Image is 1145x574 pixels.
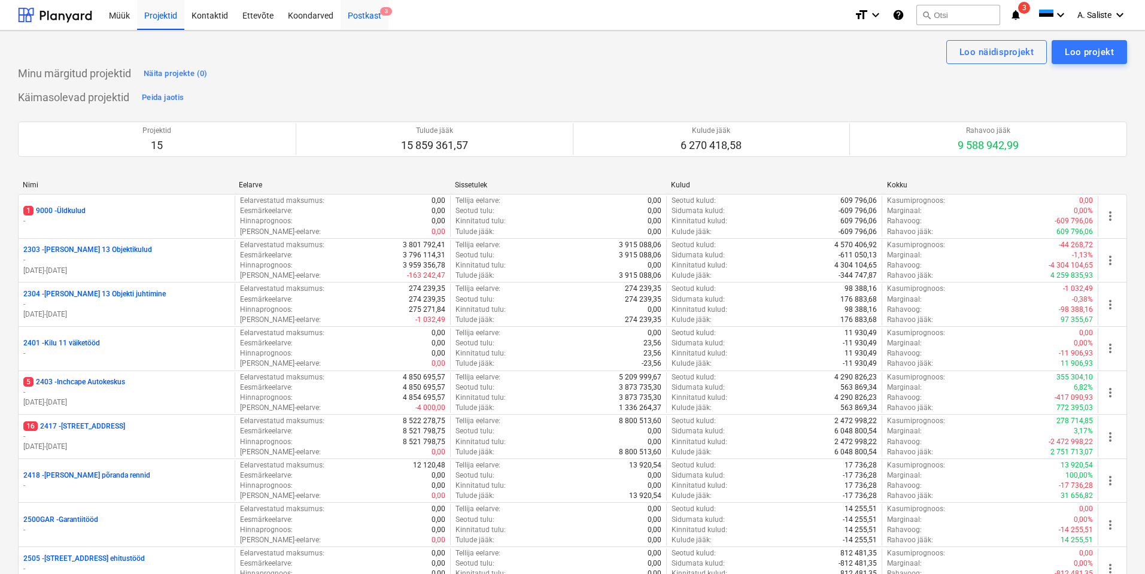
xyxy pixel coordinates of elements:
span: 5 [23,377,34,387]
p: Eesmärkeelarve : [240,470,293,481]
p: 8 521 798,75 [403,437,445,447]
p: -609 796,06 [839,227,877,237]
p: - [23,299,230,309]
p: 9 588 942,99 [958,138,1019,153]
p: 100,00% [1065,470,1093,481]
div: Nimi [23,181,229,189]
p: 3 915 088,06 [619,240,661,250]
i: notifications [1010,8,1022,22]
p: Kinnitatud kulud : [672,481,727,491]
p: 0,00 [432,216,445,226]
p: Kinnitatud kulud : [672,260,727,271]
p: Käimasolevad projektid [18,90,129,105]
p: 2303 - [PERSON_NAME] 13 Objektikulud [23,245,152,255]
p: Seotud kulud : [672,416,716,426]
p: Tellija eelarve : [455,284,500,294]
p: Kasumiprognoos : [887,196,945,206]
p: 4 290 826,23 [834,372,877,382]
p: Tulude jääk : [455,447,494,457]
div: 2418 -[PERSON_NAME] põranda rennid- [23,470,230,491]
p: 8 522 278,75 [403,416,445,426]
p: 3 873 735,30 [619,393,661,403]
button: Otsi [916,5,1000,25]
p: Seotud tulu : [455,250,494,260]
p: 3 915 088,06 [619,250,661,260]
span: 3 [380,7,392,16]
p: 274 239,35 [625,294,661,305]
p: 2401 - Kilu 11 väiketööd [23,338,100,348]
p: Kasumiprognoos : [887,284,945,294]
p: [DATE] - [DATE] [23,266,230,276]
p: 98 388,16 [845,305,877,315]
p: Hinnaprognoos : [240,437,293,447]
p: Sidumata kulud : [672,206,725,216]
p: Kinnitatud tulu : [455,305,506,315]
p: 0,00 [648,216,661,226]
p: Marginaal : [887,470,922,481]
p: 0,00 [648,206,661,216]
i: keyboard_arrow_down [1113,8,1127,22]
p: Hinnaprognoos : [240,216,293,226]
p: 23,56 [643,348,661,359]
p: 0,00 [1079,196,1093,206]
p: 11 906,93 [1061,359,1093,369]
p: - [23,432,230,442]
p: 3 915 088,06 [619,271,661,281]
p: 0,00 [648,260,661,271]
div: Peida jaotis [142,91,184,105]
p: 176 883,68 [840,315,877,325]
p: 15 859 361,57 [401,138,468,153]
p: Rahavoog : [887,481,922,491]
p: 3 796 114,31 [403,250,445,260]
p: Kasumiprognoos : [887,328,945,338]
p: - [23,525,230,535]
button: Peida jaotis [139,88,187,107]
p: -1 032,49 [1063,284,1093,294]
p: -23,56 [642,359,661,369]
p: 0,00 [432,196,445,206]
p: 563 869,34 [840,382,877,393]
p: 0,00 [432,328,445,338]
i: keyboard_arrow_down [868,8,883,22]
p: - [23,255,230,265]
p: - [23,348,230,359]
p: Tellija eelarve : [455,240,500,250]
span: more_vert [1103,385,1117,400]
p: Tulude jääk : [455,227,494,237]
p: Rahavoo jääk : [887,315,933,325]
p: Eesmärkeelarve : [240,382,293,393]
p: Tellija eelarve : [455,460,500,470]
p: -2 472 998,22 [1049,437,1093,447]
p: Minu märgitud projektid [18,66,131,81]
div: 19000 -Üldkulud- [23,206,230,226]
p: 2 472 998,22 [834,416,877,426]
p: Rahavoog : [887,437,922,447]
p: 3,17% [1074,426,1093,436]
p: -417 090,93 [1055,393,1093,403]
p: Tellija eelarve : [455,328,500,338]
p: 275 271,84 [409,305,445,315]
p: Rahavoo jääk : [887,359,933,369]
p: Kulude jääk : [672,403,712,413]
p: [PERSON_NAME]-eelarve : [240,403,321,413]
p: Rahavoo jääk : [887,403,933,413]
p: 176 883,68 [840,294,877,305]
p: Kinnitatud tulu : [455,437,506,447]
p: 0,00 [432,491,445,501]
p: Marginaal : [887,250,922,260]
span: 16 [23,421,38,431]
i: keyboard_arrow_down [1053,8,1068,22]
p: 0,00 [648,437,661,447]
p: 355 304,10 [1056,372,1093,382]
p: Seotud kulud : [672,240,716,250]
p: Rahavoog : [887,216,922,226]
p: Marginaal : [887,426,922,436]
div: Loo projekt [1065,44,1114,60]
p: 609 796,06 [840,196,877,206]
p: Rahavoo jääk : [887,271,933,281]
p: Sidumata kulud : [672,470,725,481]
span: 1 [23,206,34,215]
p: -344 747,87 [839,271,877,281]
div: 2303 -[PERSON_NAME] 13 Objektikulud-[DATE]-[DATE] [23,245,230,275]
div: 2500GAR -Garantiitööd- [23,515,230,535]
